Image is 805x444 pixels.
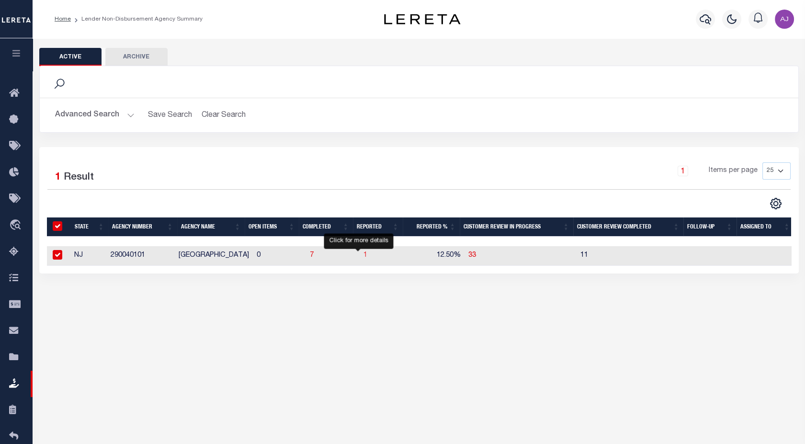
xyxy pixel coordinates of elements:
td: 11 [577,246,685,266]
button: Save Search [142,106,198,125]
th: Customer Review In Progress: activate to sort column ascending [460,217,573,237]
button: Clear Search [198,106,250,125]
th: Reported: activate to sort column ascending [353,217,403,237]
th: Open Items: activate to sort column ascending [245,217,299,237]
img: logo-dark.svg [384,14,461,24]
a: 7 [310,252,314,259]
th: Customer Review Completed: activate to sort column ascending [573,217,683,237]
td: [GEOGRAPHIC_DATA] [175,246,253,266]
i: travel_explore [9,219,24,232]
th: Completed: activate to sort column ascending [299,217,353,237]
button: Advanced Search [55,106,135,125]
td: 12.50% [408,246,465,266]
label: Result [64,170,94,185]
img: svg+xml;base64,PHN2ZyB4bWxucz0iaHR0cDovL3d3dy53My5vcmcvMjAwMC9zdmciIHBvaW50ZXItZXZlbnRzPSJub25lIi... [775,10,794,29]
th: Follow-up: activate to sort column ascending [683,217,737,237]
button: Active [39,48,102,66]
a: Home [55,16,71,22]
a: 1 [363,252,367,259]
th: Agency Name: activate to sort column ascending [177,217,245,237]
th: State: activate to sort column ascending [71,217,108,237]
div: Click for more details [324,234,393,249]
span: 1 [55,172,61,182]
th: Reported %: activate to sort column ascending [403,217,460,237]
td: 290040101 [107,246,175,266]
th: MBACode [47,217,71,237]
td: 0 [253,246,306,266]
th: Agency Number: activate to sort column ascending [108,217,177,237]
td: NJ [70,246,107,266]
a: 1 [678,166,688,176]
button: Archive [105,48,168,66]
th: Assigned To: activate to sort column ascending [737,217,794,237]
a: 33 [468,252,476,259]
li: Lender Non-Disbursement Agency Summary [71,15,203,23]
span: Items per page [709,166,758,176]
